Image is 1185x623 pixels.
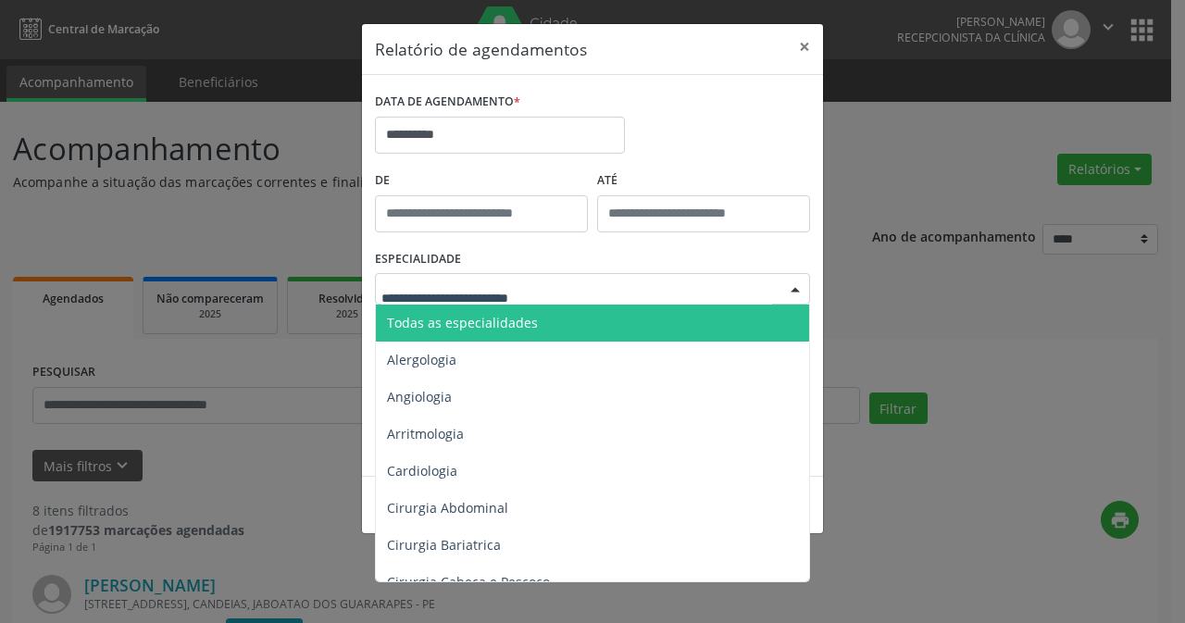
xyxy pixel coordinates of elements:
[375,88,520,117] label: DATA DE AGENDAMENTO
[387,388,452,405] span: Angiologia
[597,167,810,195] label: ATÉ
[387,462,457,480] span: Cardiologia
[387,351,456,368] span: Alergologia
[387,314,538,331] span: Todas as especialidades
[375,245,461,274] label: ESPECIALIDADE
[387,573,550,591] span: Cirurgia Cabeça e Pescoço
[387,499,508,517] span: Cirurgia Abdominal
[387,425,464,442] span: Arritmologia
[375,37,587,61] h5: Relatório de agendamentos
[786,24,823,69] button: Close
[375,167,588,195] label: De
[387,536,501,554] span: Cirurgia Bariatrica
